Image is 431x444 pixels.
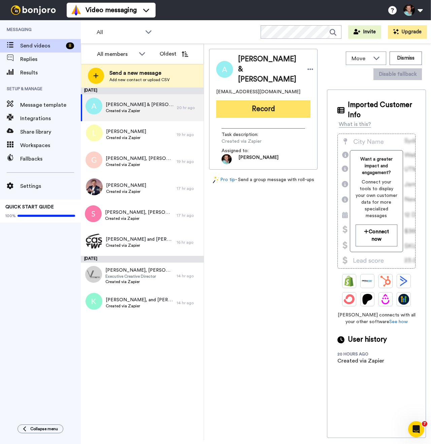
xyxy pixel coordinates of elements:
span: Connect your tools to display your own customer data for more specialized messages [356,179,397,219]
a: Pro tip [213,176,235,183]
img: Drip [380,294,391,305]
span: Created via Zapier [106,162,173,167]
div: 14 hr ago [177,273,200,279]
div: [DATE] [81,88,204,94]
span: Created via Zapier [106,135,146,140]
iframe: Intercom live chat [408,421,424,437]
span: Created via Zapier [222,138,286,145]
span: Created via Zapier [105,279,173,284]
a: See how [389,319,408,324]
img: ConvertKit [344,294,355,305]
span: Created via Zapier [106,108,173,113]
span: 7 [422,421,427,426]
span: Add new contact or upload CSV [109,77,170,82]
button: Oldest [155,47,193,61]
img: GoHighLevel [398,294,409,305]
span: User history [348,335,387,345]
span: Want a greater impact and engagement? [356,156,397,176]
span: Share library [20,128,81,136]
span: [PERSON_NAME], [PERSON_NAME] [106,155,173,162]
img: a.png [86,98,102,114]
div: 20 hours ago [337,351,381,357]
span: Created via Zapier [106,243,173,248]
button: Dismiss [390,52,422,65]
div: 17 hr ago [177,186,200,191]
img: bj-logo-header-white.svg [8,5,59,15]
div: [DATE] [81,256,204,263]
span: Move [352,55,370,63]
span: [PERSON_NAME] & [PERSON_NAME] [238,54,301,84]
img: vm-color.svg [71,5,81,15]
img: l.png [86,125,103,141]
button: Collapse menu [18,424,63,433]
img: Patreon [362,294,373,305]
img: ActiveCampaign [398,276,409,286]
span: Video messaging [86,5,137,15]
span: Created via Zapier [105,216,173,221]
span: Assigned to: [222,147,269,154]
span: 100% [5,213,16,218]
span: Collapse menu [30,426,58,432]
span: [PERSON_NAME], and [PERSON_NAME] [106,297,173,303]
span: Workspaces [20,141,81,149]
span: All [97,28,142,36]
span: Results [20,69,81,77]
span: Send videos [20,42,63,50]
img: Ontraport [362,276,373,286]
span: [PERSON_NAME], [PERSON_NAME], [PERSON_NAME] (okay the last one is our dog) [105,209,173,216]
button: Upgrade [388,25,427,39]
span: [PERSON_NAME] & [PERSON_NAME] [106,101,173,108]
img: k.png [86,293,102,310]
span: Settings [20,182,81,190]
img: 05290229-685d-48a0-a6d6-dc8587779ca6.jpg [86,178,103,195]
img: magic-wand.svg [213,176,219,183]
div: 19 hr ago [177,132,200,137]
span: QUICK START GUIDE [5,205,54,209]
img: 4053199d-47a1-4672-9143-02c436ae7db4-1726044582.jpg [222,154,232,164]
span: [PERSON_NAME], [PERSON_NAME]. [PERSON_NAME] [105,267,173,274]
div: 20 hr ago [177,105,200,110]
span: Imported Customer Info [348,100,416,120]
span: [PERSON_NAME] and [PERSON_NAME] [106,236,173,243]
button: Invite [348,25,381,39]
div: 16 hr ago [177,240,200,245]
div: 17 hr ago [177,213,200,218]
button: Record [216,100,310,118]
div: All members [97,50,135,58]
span: Task description : [222,131,269,138]
span: Created via Zapier [106,189,146,194]
span: Send a new message [109,69,170,77]
img: Hubspot [380,276,391,286]
span: Message template [20,101,81,109]
span: [PERSON_NAME] [238,154,278,164]
img: g.png [86,151,102,168]
div: Created via Zapier [337,357,384,365]
span: Fallbacks [20,155,81,163]
div: 14 hr ago [177,300,200,306]
span: Integrations [20,114,81,123]
img: Image of Annahita Varahrami & Ibi Alazzawi [216,61,233,78]
span: [PERSON_NAME] [106,128,146,135]
div: What is this? [339,120,371,128]
img: Shopify [344,276,355,286]
div: 19 hr ago [177,159,200,164]
div: 8 [66,42,74,49]
span: Executive Creative Director [105,274,173,279]
button: Connect now [356,225,397,246]
span: [EMAIL_ADDRESS][DOMAIN_NAME] [216,89,300,95]
span: Created via Zapier [106,303,173,309]
span: Replies [20,55,81,63]
span: [PERSON_NAME] connects with all your other software [337,312,416,325]
img: f7791e00-901e-4950-a185-04d2960a32d8.png [85,266,102,283]
span: [PERSON_NAME] [106,182,146,189]
img: 90f9c5be-da5b-4301-9705-56ffe248fdb0.jpg [86,232,102,249]
button: Disable fallback [373,68,422,80]
img: s.png [85,205,102,222]
div: - Send a group message with roll-ups [209,176,318,183]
